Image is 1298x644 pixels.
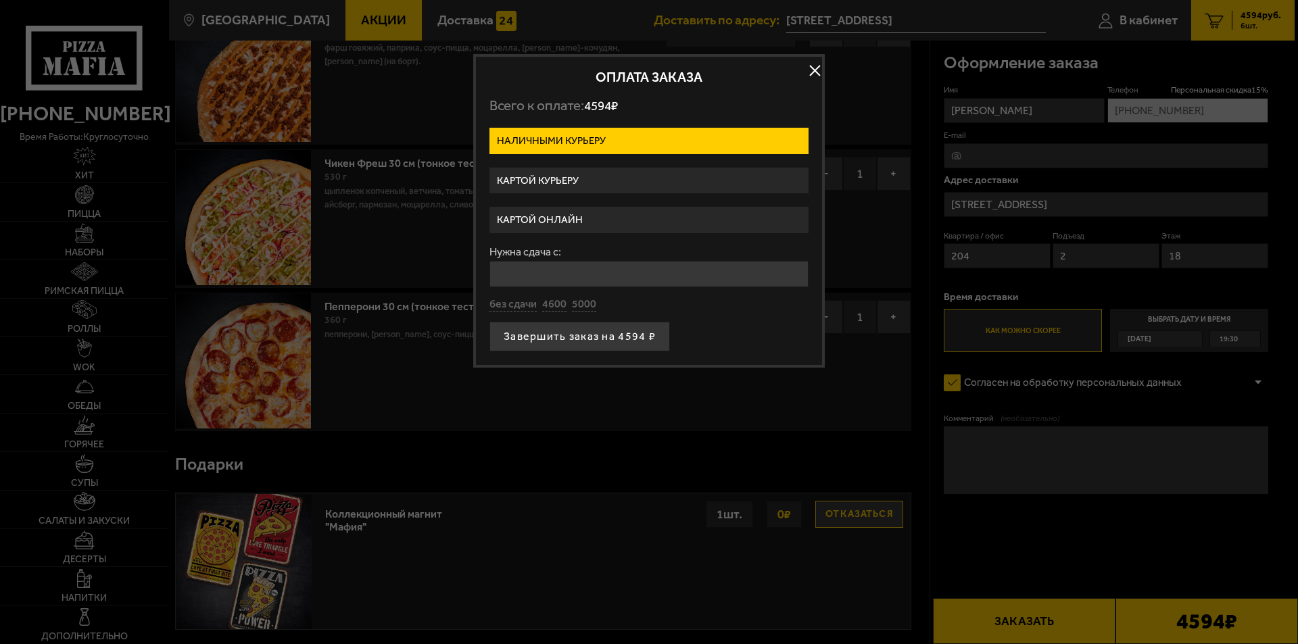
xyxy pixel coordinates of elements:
[542,297,567,312] button: 4600
[489,207,809,233] label: Картой онлайн
[584,98,618,114] span: 4594 ₽
[489,247,809,257] label: Нужна сдача с:
[489,322,670,351] button: Завершить заказ на 4594 ₽
[572,297,596,312] button: 5000
[489,168,809,194] label: Картой курьеру
[489,70,809,84] h2: Оплата заказа
[489,297,537,312] button: без сдачи
[489,128,809,154] label: Наличными курьеру
[489,97,809,114] p: Всего к оплате:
